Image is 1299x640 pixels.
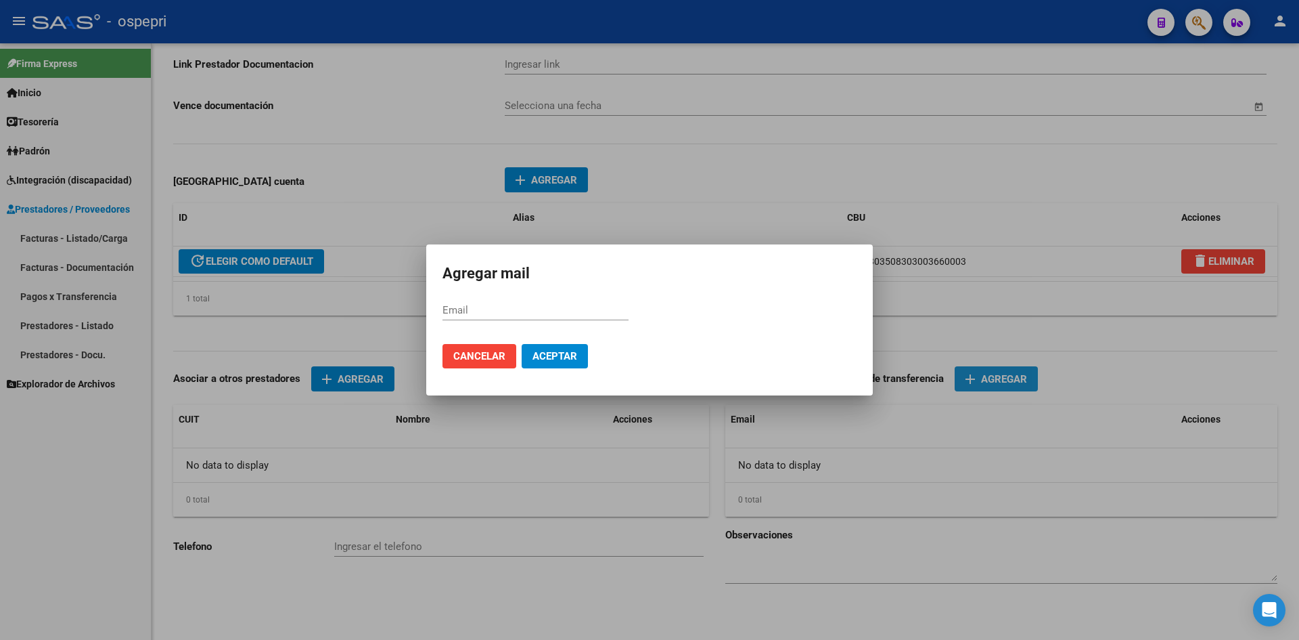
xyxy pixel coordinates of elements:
[532,350,577,362] span: Aceptar
[442,344,516,368] button: Cancelar
[453,350,505,362] span: Cancelar
[522,344,588,368] button: Aceptar
[442,261,857,286] h2: Agregar mail
[1253,594,1285,626] div: Open Intercom Messenger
